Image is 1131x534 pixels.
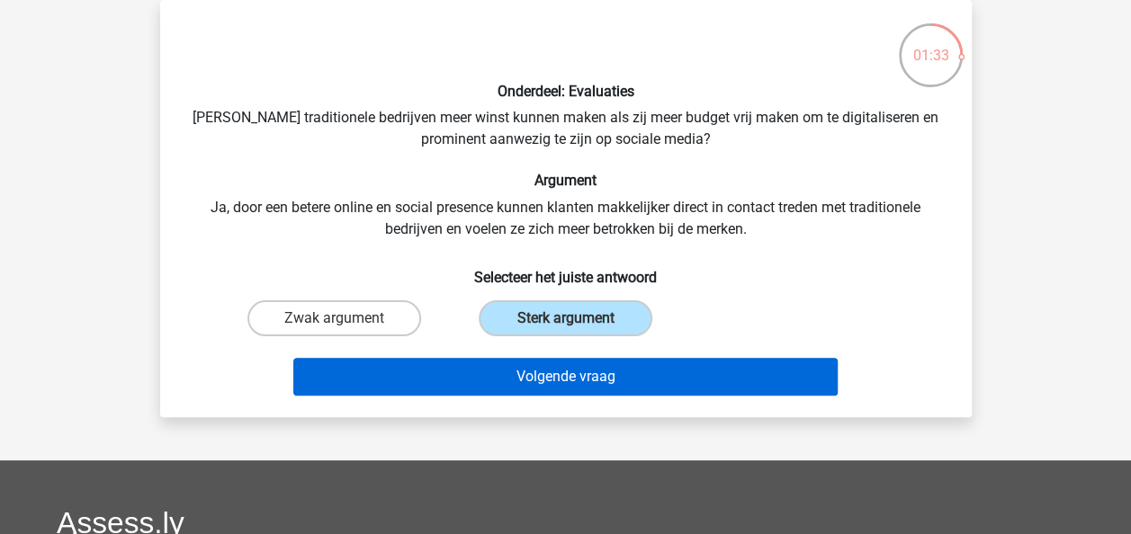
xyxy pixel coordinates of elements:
div: 01:33 [897,22,965,67]
div: [PERSON_NAME] traditionele bedrijven meer winst kunnen maken als zij meer budget vrij maken om te... [167,14,965,403]
label: Zwak argument [247,300,421,336]
label: Sterk argument [479,300,652,336]
h6: Argument [189,172,943,189]
button: Volgende vraag [293,358,838,396]
h6: Selecteer het juiste antwoord [189,254,943,286]
h6: Onderdeel: Evaluaties [189,83,943,100]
